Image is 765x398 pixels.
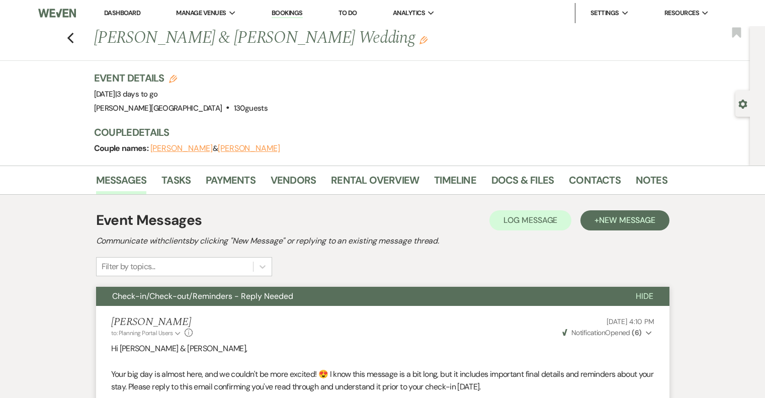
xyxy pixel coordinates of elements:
button: [PERSON_NAME] [218,144,280,152]
a: Contacts [569,172,621,194]
span: | [115,89,158,99]
button: Log Message [489,210,571,230]
span: Resources [664,8,699,18]
span: Couple names: [94,143,150,153]
h2: Communicate with clients by clicking "New Message" or replying to an existing message thread. [96,235,669,247]
span: 130 guests [234,103,268,113]
h1: [PERSON_NAME] & [PERSON_NAME] Wedding [94,26,545,50]
span: [PERSON_NAME][GEOGRAPHIC_DATA] [94,103,222,113]
span: [DATE] [94,89,158,99]
a: Payments [206,172,256,194]
a: Notes [636,172,667,194]
a: Docs & Files [491,172,554,194]
span: Log Message [503,215,557,225]
span: Notification [571,328,605,337]
a: Timeline [434,172,476,194]
span: Check-in/Check-out/Reminders - Reply Needed [112,291,293,301]
span: Opened [562,328,642,337]
span: Analytics [393,8,425,18]
img: Weven Logo [38,3,76,24]
span: [DATE] 4:10 PM [607,317,654,326]
button: NotificationOpened (6) [561,328,654,338]
div: Filter by topics... [102,261,155,273]
strong: ( 6 ) [632,328,641,337]
button: +New Message [580,210,669,230]
span: & [150,143,280,153]
a: Messages [96,172,147,194]
button: Edit [419,35,428,44]
a: To Do [338,9,357,17]
span: 3 days to go [117,89,157,99]
span: New Message [599,215,655,225]
h1: Event Messages [96,210,202,231]
h3: Event Details [94,71,268,85]
p: Your big day is almost here, and we couldn't be more excited! 😍 I know this message is a bit long... [111,368,654,393]
span: Hide [636,291,653,301]
span: to: Planning Portal Users [111,329,173,337]
a: Tasks [161,172,191,194]
button: Open lead details [738,99,747,108]
h5: [PERSON_NAME] [111,316,193,329]
h3: Couple Details [94,125,657,139]
a: Rental Overview [331,172,419,194]
a: Dashboard [104,9,140,17]
span: Settings [590,8,619,18]
button: to: Planning Portal Users [111,329,183,338]
p: Hi [PERSON_NAME] & [PERSON_NAME], [111,342,654,355]
button: [PERSON_NAME] [150,144,213,152]
button: Hide [620,287,669,306]
a: Vendors [271,172,316,194]
a: Bookings [272,9,303,18]
span: Manage Venues [176,8,226,18]
button: Check-in/Check-out/Reminders - Reply Needed [96,287,620,306]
